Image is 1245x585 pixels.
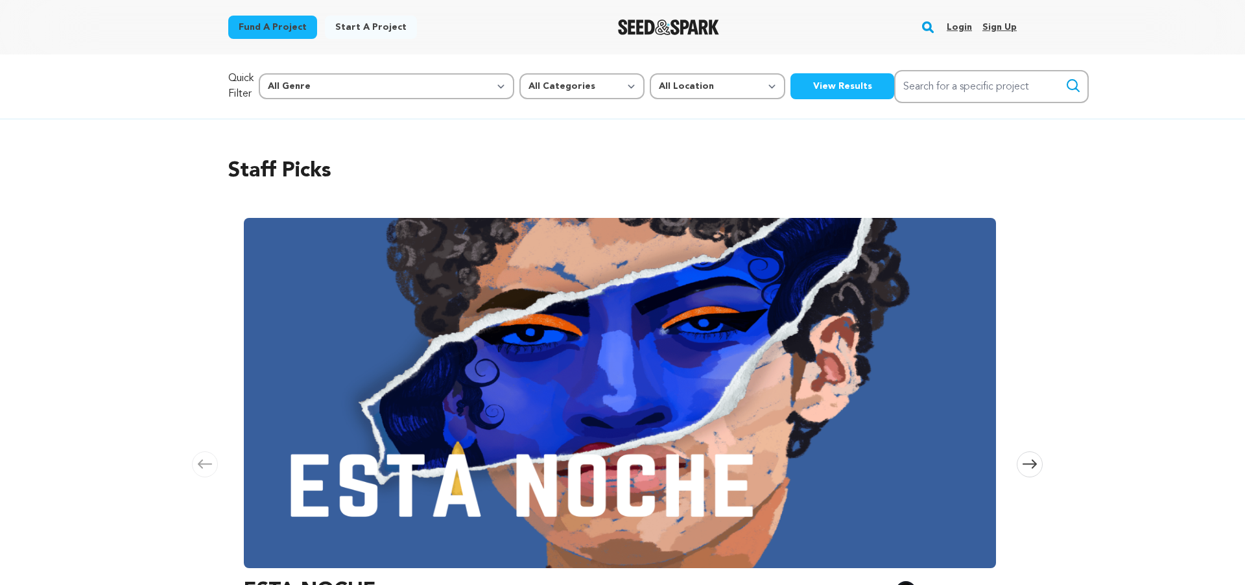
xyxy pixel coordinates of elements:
[790,73,894,99] button: View Results
[894,70,1089,103] input: Search for a specific project
[982,17,1017,38] a: Sign up
[618,19,720,35] a: Seed&Spark Homepage
[325,16,417,39] a: Start a project
[228,16,317,39] a: Fund a project
[618,19,720,35] img: Seed&Spark Logo Dark Mode
[228,71,254,102] p: Quick Filter
[244,218,996,568] img: ESTA NOCHE image
[947,17,972,38] a: Login
[228,156,1017,187] h2: Staff Picks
